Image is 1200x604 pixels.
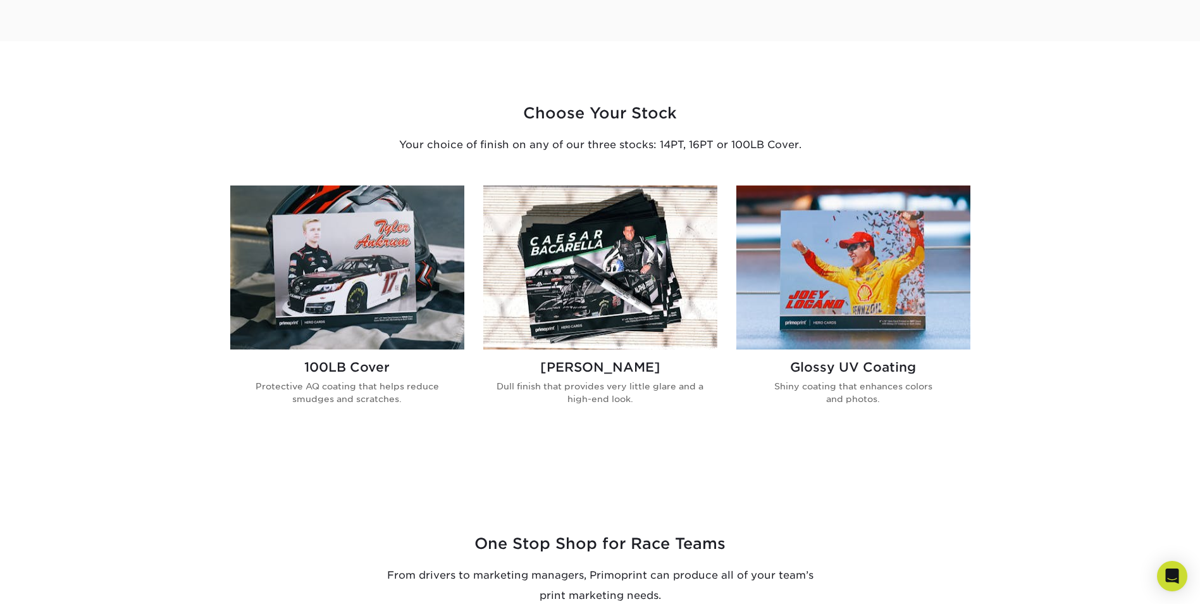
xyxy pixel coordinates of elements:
div: Open Intercom Messenger [1157,561,1187,591]
p: Protective AQ coating that helps reduce smudges and scratches. [240,380,454,406]
img: 100LB Gloss Race Hero Card [230,186,464,349]
img: Matte NASCAR Hero Cards [483,186,717,349]
h3: One Stop Shop for Race Teams [230,532,970,555]
h2: Glossy UV Coating [746,360,960,375]
a: Glossy UV Coated Autograph Cards Glossy UV Coating Shiny coating that enhances colors and photos. [736,186,970,426]
h3: Choose Your Stock [230,102,970,125]
a: Matte NASCAR Hero Cards [PERSON_NAME] Dull finish that provides very little glare and a high-end ... [483,186,717,426]
iframe: Google Customer Reviews [3,565,108,600]
img: Glossy UV Coated Autograph Cards [736,186,970,349]
p: Shiny coating that enhances colors and photos. [746,380,960,406]
p: Dull finish that provides very little glare and a high-end look. [493,380,707,406]
p: Your choice of finish on any of our three stocks: 14PT, 16PT or 100LB Cover. [331,135,869,155]
h2: [PERSON_NAME] [493,360,707,375]
h2: 100LB Cover [240,360,454,375]
a: 100LB Gloss Race Hero Card 100LB Cover Protective AQ coating that helps reduce smudges and scratc... [230,186,464,426]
